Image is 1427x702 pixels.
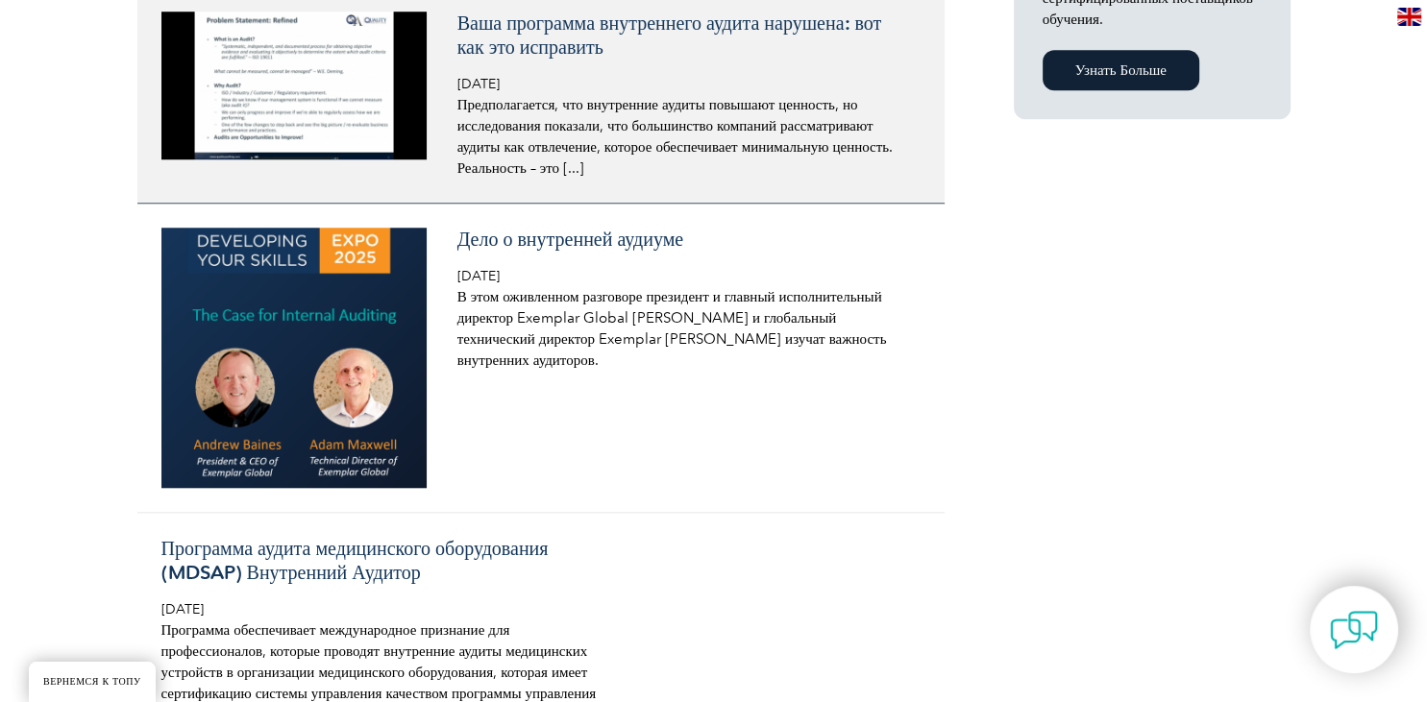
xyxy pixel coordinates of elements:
[161,228,428,488] img: Screenshot-2025-03-24-115424-300x294.png
[29,662,156,702] a: ВЕРНЕМСЯ К ТОПУ
[457,76,500,92] span: [DATE]
[457,268,500,284] span: [DATE]
[1397,8,1421,26] img: en
[1043,50,1199,90] a: Узнать Больше
[161,601,204,617] span: [DATE]
[457,12,913,60] h3: Ваша программа внутреннего аудита нарушена: вот как это исправить
[137,204,945,513] a: Дело о внутренней аудиуме [DATE] В этом оживленном разговоре президент и главный исполнительный д...
[1330,606,1378,654] img: contact-chat.png
[457,228,913,252] h3: Дело о внутренней аудиуме
[457,94,913,179] p: Предполагается, что внутренние аудиты повышают ценность, но исследования показали, что большинств...
[457,286,913,371] p: В этом оживленном разговоре президент и главный исполнительный директор Exemplar Global [PERSON_N...
[161,12,428,159] img: your-internal-audit-program-is-broken-heres-how-to-fix-it-450x250-1-300x167.png
[161,537,617,585] h3: Программа аудита медицинского оборудования (MDSAP) Внутренний Аудитор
